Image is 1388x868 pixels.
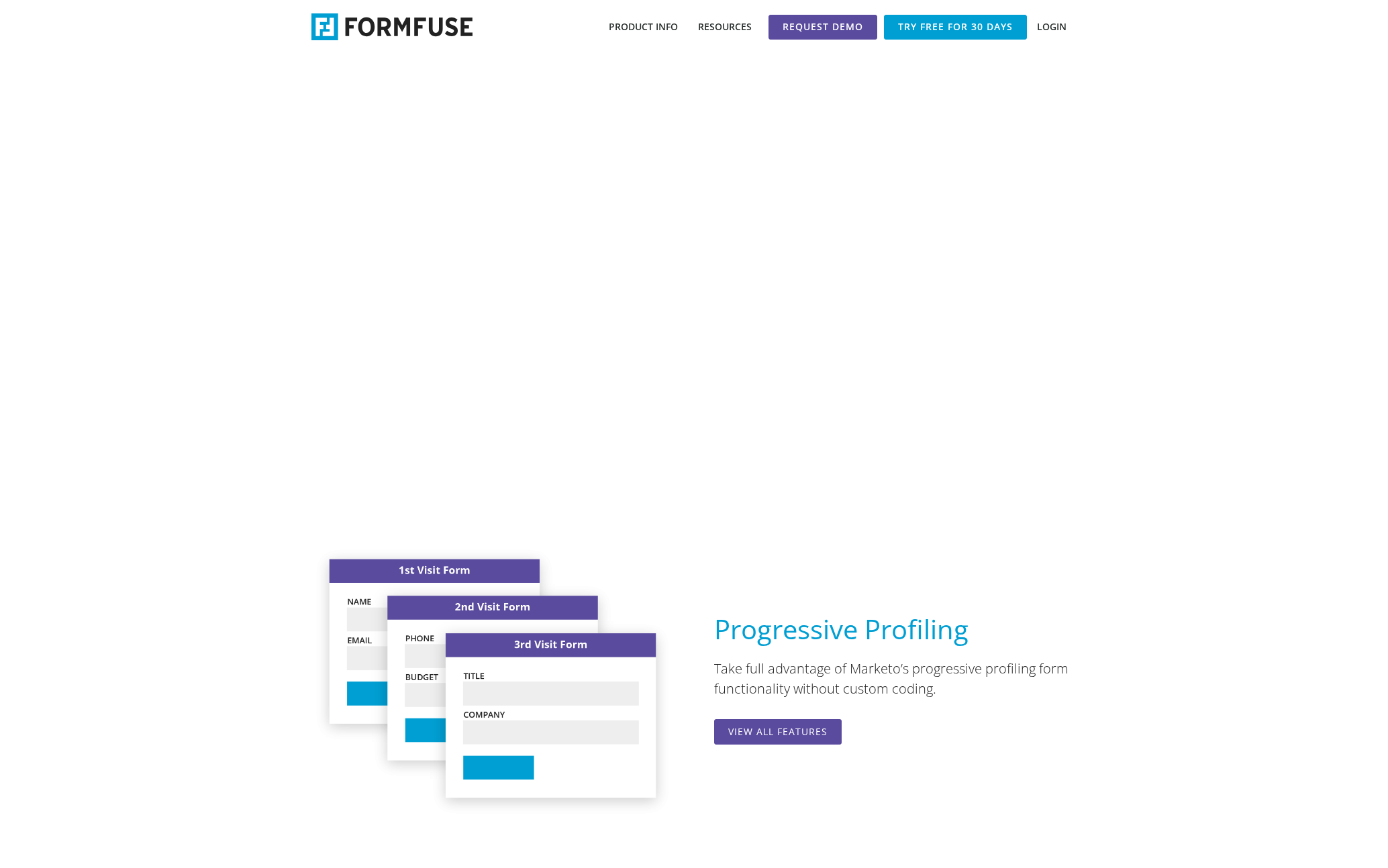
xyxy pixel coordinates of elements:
[769,15,877,40] a: Request Demo
[599,15,688,39] a: Product Info
[688,15,762,39] a: Resources
[714,613,1077,645] h2: Progressive Profiling
[714,659,1077,699] p: Take full advantage of Marketo’s progressive profiling form functionality without custom coding.
[714,719,842,745] a: View All Features
[1027,15,1077,39] a: Login
[884,15,1027,40] a: Try Free for 30 Days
